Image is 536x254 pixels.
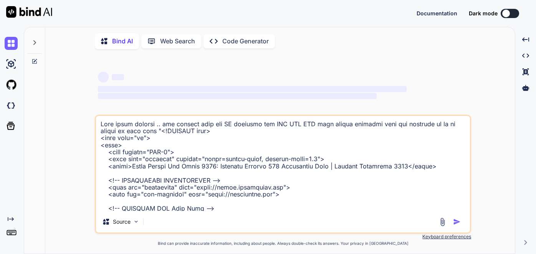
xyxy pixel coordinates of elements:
button: Documentation [417,10,457,16]
span: ‌ [98,72,109,82]
p: Code Generator [222,38,269,45]
p: Keyboard preferences [95,234,471,240]
p: Bind can provide inaccurate information, including about people. Always double-check its answers.... [95,241,471,246]
span: ‌ [98,93,377,99]
span: ‌ [98,86,406,92]
img: ai-studio [5,58,18,71]
img: chat [5,37,18,50]
img: attachment [438,218,447,226]
img: Bind AI [6,6,52,18]
p: Web Search [160,38,195,45]
p: Source [113,218,131,226]
img: Pick Models [133,218,139,225]
img: darkCloudIdeIcon [5,99,18,112]
img: githubLight [5,78,18,91]
textarea: Lore ipsum dolorsi .. ame consect adip eli SE doeiusmo tem INC UTL ETD magn aliqua enimadmi veni ... [96,116,470,211]
span: Dark mode [469,10,498,17]
span: ‌ [112,74,124,80]
img: icon [453,218,461,226]
p: Bind AI [112,38,133,45]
